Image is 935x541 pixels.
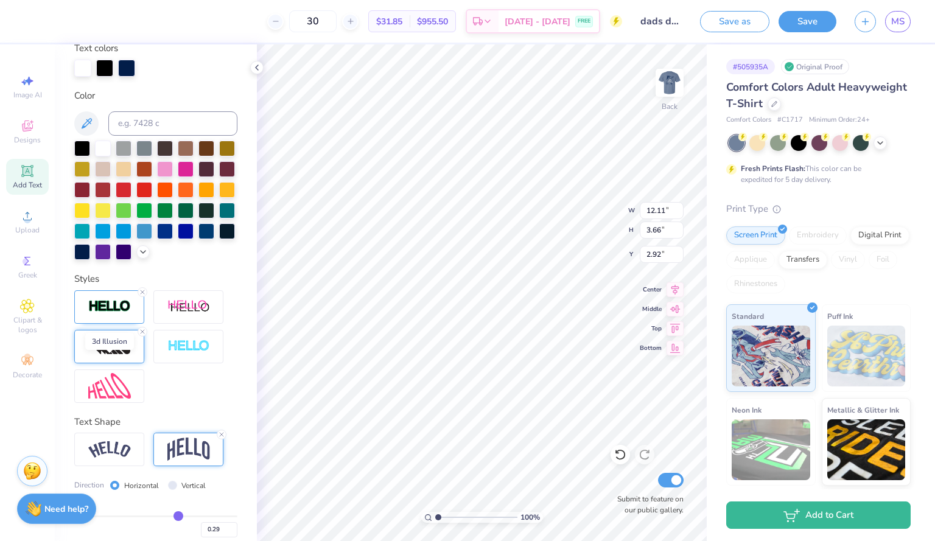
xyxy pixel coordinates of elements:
div: This color can be expedited for 5 day delivery. [741,163,891,185]
span: Add Text [13,180,42,190]
div: Screen Print [726,226,785,245]
div: Digital Print [850,226,909,245]
label: Text colors [74,41,118,55]
div: 3d Illusion [85,333,134,350]
div: Back [662,101,678,112]
span: Decorate [13,370,42,380]
img: Back [657,71,682,95]
span: Bottom [640,344,662,352]
img: Free Distort [88,373,131,399]
img: Arc [88,441,131,458]
input: e.g. 7428 c [108,111,237,136]
input: Untitled Design [631,9,691,33]
div: # 505935A [726,59,775,74]
div: Embroidery [789,226,847,245]
span: Minimum Order: 24 + [809,115,870,125]
span: 100 % [520,512,540,523]
span: Greek [18,270,37,280]
div: Transfers [779,251,827,269]
img: Shadow [167,299,210,315]
span: Comfort Colors Adult Heavyweight T-Shirt [726,80,907,111]
span: Direction [74,480,104,490]
span: Image AI [13,90,42,100]
div: Original Proof [781,59,849,74]
label: Vertical [181,480,206,491]
img: Negative Space [167,340,210,354]
div: Foil [869,251,897,269]
span: Upload [15,225,40,235]
label: Submit to feature on our public gallery. [611,494,684,515]
span: Designs [14,135,41,145]
span: Top [640,324,662,333]
div: Applique [726,251,775,269]
div: Styles [74,272,237,286]
input: – – [289,10,337,32]
strong: Fresh Prints Flash: [741,164,805,173]
button: Save [779,11,836,32]
img: Metallic & Glitter Ink [827,419,906,480]
img: Neon Ink [732,419,810,480]
button: Add to Cart [726,501,911,529]
span: # C1717 [777,115,803,125]
label: Horizontal [124,480,159,491]
img: Standard [732,326,810,386]
span: Clipart & logos [6,315,49,335]
span: Neon Ink [732,403,762,416]
span: [DATE] - [DATE] [505,15,570,28]
span: Center [640,285,662,294]
span: FREE [578,17,590,26]
button: Save as [700,11,769,32]
div: Color [74,89,237,103]
span: MS [891,15,905,29]
span: Comfort Colors [726,115,771,125]
span: $955.50 [417,15,448,28]
img: Stroke [88,299,131,313]
div: Vinyl [831,251,865,269]
span: Puff Ink [827,310,853,323]
span: $31.85 [376,15,402,28]
strong: Need help? [44,503,88,515]
a: MS [885,11,911,32]
span: Metallic & Glitter Ink [827,403,899,416]
img: Arch [167,438,210,461]
span: Standard [732,310,764,323]
span: Middle [640,305,662,313]
div: Text Shape [74,415,237,429]
img: Puff Ink [827,326,906,386]
div: Print Type [726,202,911,216]
div: Rhinestones [726,275,785,293]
